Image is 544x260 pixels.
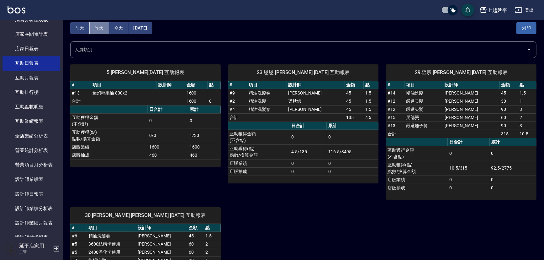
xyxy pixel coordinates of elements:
td: 互助獲得金額 (不含點) [70,113,148,128]
button: 今天 [109,22,129,34]
td: 1.5 [364,105,379,113]
td: 3 [518,105,536,113]
td: 0 [148,113,188,128]
td: 店販抽成 [228,167,290,176]
td: 互助獲得(點) 點數/換算金額 [386,161,448,176]
td: 0 [290,167,327,176]
td: 1/30 [188,128,221,143]
td: [PERSON_NAME] [443,97,500,105]
td: 45 [345,105,364,113]
td: 0 [290,159,327,167]
td: 0 [290,130,327,144]
td: 30 [500,97,518,105]
th: 金額 [500,81,518,89]
a: 營業項目月分析表 [3,158,60,172]
td: 1600 [185,97,208,105]
td: 0 [490,184,536,192]
table: a dense table [386,138,536,192]
button: 上越延平 [477,4,510,17]
a: 營業統計分析表 [3,143,60,158]
td: 1.5 [204,232,221,240]
td: 0 [448,184,490,192]
button: [DATE] [128,22,152,34]
td: 0 [208,97,221,105]
td: 互助獲得(點) 點數/換算金額 [228,144,290,159]
td: 2 [204,248,221,256]
th: 項目 [247,81,287,89]
a: 店家日報表 [3,41,60,56]
a: #13 [388,123,395,128]
a: 互助業績報表 [3,114,60,128]
th: 設計師 [287,81,345,89]
a: #4 [230,107,235,112]
td: 0 [327,167,378,176]
td: 精油洗髮卷 [247,89,287,97]
th: 點 [204,224,221,232]
span: 30 [PERSON_NAME] [PERSON_NAME] [DATE] 互助報表 [78,212,213,219]
td: 嚴選染髮 [404,97,443,105]
th: 累計 [327,122,378,130]
a: #12 [388,107,395,112]
th: # [70,81,91,89]
a: 店家區間累計表 [3,27,60,41]
td: [PERSON_NAME] [443,122,500,130]
td: 0 [327,130,378,144]
td: [PERSON_NAME] [136,232,187,240]
a: #13 [72,90,80,95]
h5: 延平店家用 [19,243,51,249]
th: 日合計 [448,138,490,146]
button: Open [524,45,534,55]
button: save [462,4,474,16]
td: 60 [500,113,518,122]
td: 互助獲得(點) 點數/換算金額 [70,128,148,143]
table: a dense table [70,81,221,106]
table: a dense table [386,81,536,138]
span: 29 丞宗 [PERSON_NAME] [DATE] 互助報表 [393,69,529,76]
td: 店販抽成 [70,151,148,159]
td: 460 [148,151,188,159]
img: Person [5,242,18,255]
td: [PERSON_NAME] [287,89,345,97]
span: 23 恩恩 [PERSON_NAME] [DATE] 互助報表 [236,69,371,76]
td: 0 [188,113,221,128]
td: 0/0 [148,128,188,143]
td: 0 [448,146,490,161]
td: 合計 [386,130,404,138]
td: 1.5 [364,97,379,105]
a: 互助日報表 [3,56,60,70]
td: 2 [204,240,221,248]
td: 精油洗髮 [247,97,287,105]
td: 10.5/315 [448,161,490,176]
button: 前天 [70,22,90,34]
th: 點 [208,81,221,89]
td: 90 [500,122,518,130]
td: 店販業績 [228,159,290,167]
th: 日合計 [290,122,327,130]
td: 2 [518,113,536,122]
th: # [386,81,404,89]
td: 45 [500,89,518,97]
th: 設計師 [443,81,500,89]
td: 0 [448,176,490,184]
td: 局部燙 [404,113,443,122]
a: 設計師業績分析表 [3,201,60,216]
td: 1.5 [518,89,536,97]
th: 點 [518,81,536,89]
td: 0 [490,146,536,161]
td: 45 [345,97,364,105]
td: 嚴選離子餐 [404,122,443,130]
td: 嚴選染髮 [404,105,443,113]
td: 460 [188,151,221,159]
th: # [70,224,87,232]
td: 精油洗髮卷 [87,232,136,240]
td: 315 [500,130,518,138]
table: a dense table [70,106,221,160]
td: 互助獲得金額 (不含點) [386,146,448,161]
th: 點 [364,81,379,89]
td: 互助獲得金額 (不含點) [228,130,290,144]
a: 設計師業績表 [3,172,60,187]
td: 10.5 [518,130,536,138]
td: 1600 [188,143,221,151]
td: [PERSON_NAME] [136,248,187,256]
a: #15 [388,115,395,120]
